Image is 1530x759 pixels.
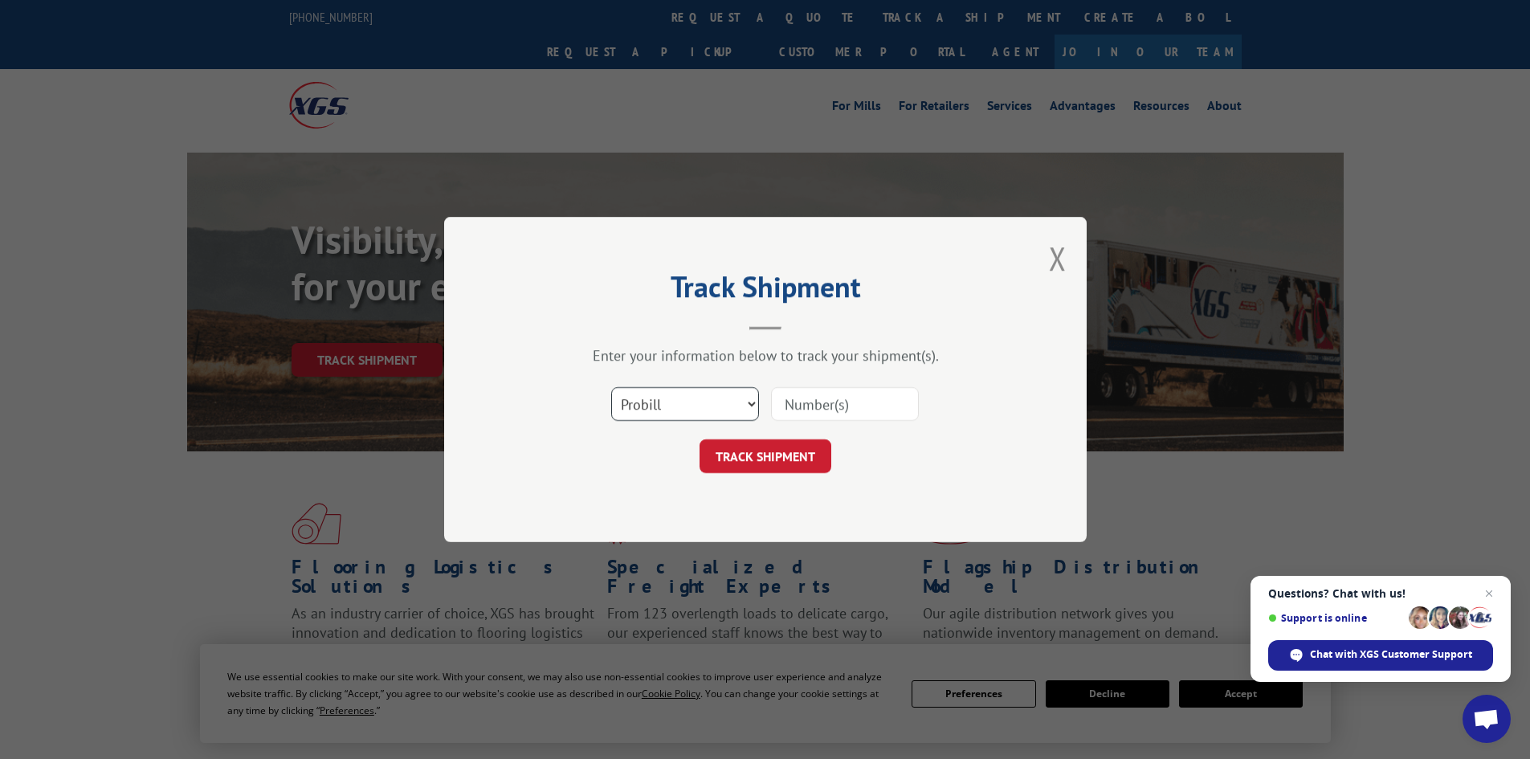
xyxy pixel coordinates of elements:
[1310,647,1472,662] span: Chat with XGS Customer Support
[524,275,1006,306] h2: Track Shipment
[1049,237,1067,280] button: Close modal
[1463,695,1511,743] div: Open chat
[1268,640,1493,671] div: Chat with XGS Customer Support
[1479,584,1499,603] span: Close chat
[524,346,1006,365] div: Enter your information below to track your shipment(s).
[1268,612,1403,624] span: Support is online
[700,439,831,473] button: TRACK SHIPMENT
[1268,587,1493,600] span: Questions? Chat with us!
[771,387,919,421] input: Number(s)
